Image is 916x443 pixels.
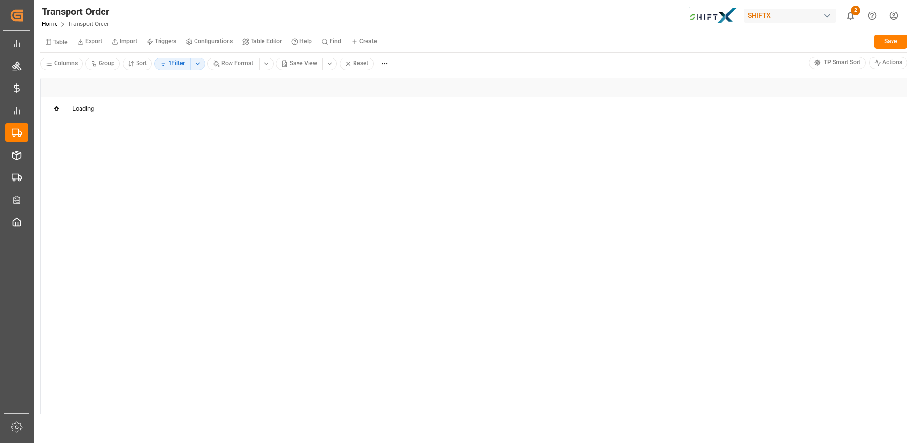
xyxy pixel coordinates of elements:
[317,35,346,49] button: Find
[238,35,286,49] button: Table Editor
[40,33,72,50] button: Table
[85,58,120,70] button: Group
[107,35,142,49] button: Import
[142,35,181,49] button: Triggers
[330,38,341,44] small: Find
[181,35,238,49] button: Configurations
[42,21,57,27] a: Home
[851,6,860,15] span: 2
[53,39,68,45] small: Table
[874,35,907,49] button: Save
[861,5,883,26] button: Help Center
[744,9,836,23] div: SHIFTX
[689,7,737,24] img: Bildschirmfoto%202024-11-13%20um%2009.31.44.png_1731487080.png
[154,58,191,70] button: 1Filter
[299,38,312,44] small: Help
[85,38,102,44] small: Export
[72,105,94,112] span: Loading
[340,58,374,70] button: Reset
[72,35,107,49] button: Export
[251,38,282,44] small: Table Editor
[869,57,908,69] button: Actions
[359,38,377,44] small: Create
[194,38,233,44] small: Configurations
[155,38,176,44] small: Triggers
[123,58,152,70] button: Sort
[286,35,317,49] button: Help
[207,58,259,70] button: Row Format
[40,58,83,70] button: Columns
[346,35,382,49] button: Create
[744,6,840,24] button: SHIFTX
[824,58,860,67] span: TP Smart Sort
[276,58,323,70] button: Save View
[840,5,861,26] button: show 2 new notifications
[120,38,137,44] small: Import
[42,4,109,19] div: Transport Order
[809,57,866,69] button: TP Smart Sort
